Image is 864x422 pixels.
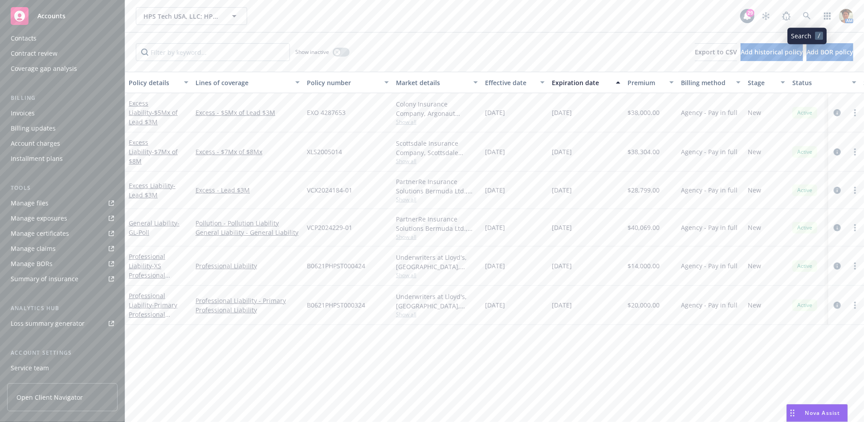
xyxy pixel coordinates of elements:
a: Excess Liability [129,138,178,165]
div: Analytics hub [7,304,118,313]
span: Agency - Pay in full [681,147,738,156]
a: Manage BORs [7,257,118,271]
span: $38,000.00 [628,108,660,117]
button: Market details [392,72,481,93]
a: more [850,222,860,233]
span: [DATE] [552,223,572,232]
a: Professional Liability - Primary Professional Liability [196,296,300,315]
button: Premium [624,72,677,93]
div: Underwriters at Lloyd's, [GEOGRAPHIC_DATA], [PERSON_NAME] of [GEOGRAPHIC_DATA], Brown & Riding In... [396,292,478,311]
button: Policy details [125,72,192,93]
a: Switch app [819,7,836,25]
span: B0621PHPST000424 [307,261,365,270]
button: Policy number [303,72,392,93]
span: Show all [396,271,478,279]
span: Active [796,109,814,117]
a: Contract review [7,46,118,61]
div: Expiration date [552,78,611,87]
span: New [748,147,761,156]
input: Filter by keyword... [136,43,290,61]
a: Report a Bug [778,7,795,25]
div: Tools [7,184,118,193]
a: Accounts [7,4,118,29]
div: Drag to move [787,405,798,422]
a: circleInformation [832,261,843,271]
a: circleInformation [832,185,843,196]
span: - Lead $3M [129,181,175,199]
a: circleInformation [832,107,843,118]
span: Show inactive [295,48,329,56]
span: [DATE] [485,261,505,270]
a: circleInformation [832,222,843,233]
a: Account charges [7,136,118,151]
span: - Primary Professional Liability [129,301,177,328]
span: - $7Mx of $8M [129,147,178,165]
span: [DATE] [552,147,572,156]
a: Stop snowing [757,7,775,25]
span: Show all [396,233,478,241]
span: Agency - Pay in full [681,261,738,270]
a: Search [798,7,816,25]
a: more [850,300,860,311]
div: Installment plans [11,152,63,166]
div: Billing updates [11,121,56,135]
a: Summary of insurance [7,272,118,286]
span: B0621PHPST000324 [307,300,365,310]
button: Lines of coverage [192,72,303,93]
span: [DATE] [552,185,572,195]
span: $28,799.00 [628,185,660,195]
div: Premium [628,78,664,87]
button: Stage [744,72,789,93]
span: Agency - Pay in full [681,185,738,195]
div: Manage BORs [11,257,53,271]
span: Show all [396,196,478,203]
div: Coverage gap analysis [11,61,77,76]
div: Account settings [7,348,118,357]
button: Effective date [481,72,548,93]
div: Scottsdale Insurance Company, Scottsdale Insurance Company (Nationwide), Brown & Riding Insurance... [396,139,478,157]
a: Contacts [7,31,118,45]
span: [DATE] [552,261,572,270]
div: Account charges [11,136,60,151]
button: Add historical policy [741,43,803,61]
div: Loss summary generator [11,316,85,331]
a: Pollution - Pollution Liability [196,218,300,228]
span: New [748,261,761,270]
a: Manage certificates [7,226,118,241]
a: Manage claims [7,242,118,256]
div: Billing [7,94,118,102]
a: Invoices [7,106,118,120]
a: Coverage gap analysis [7,61,118,76]
span: Active [796,186,814,194]
span: $38,304.00 [628,147,660,156]
span: Accounts [37,12,65,20]
span: $20,000.00 [628,300,660,310]
a: Professional Liability [196,261,300,270]
div: Invoices [11,106,35,120]
span: New [748,300,761,310]
a: General Liability - General Liability [196,228,300,237]
div: Policy number [307,78,379,87]
span: Add historical policy [741,48,803,56]
span: VCX2024184-01 [307,185,352,195]
button: HPS Tech USA, LLC; HPS Tech [US_STATE], LLC [136,7,247,25]
span: EXO 4287653 [307,108,346,117]
a: Installment plans [7,152,118,166]
span: Open Client Navigator [16,393,83,402]
div: Manage files [11,196,49,210]
div: PartnerRe Insurance Solutions Bermuda Ltd., PartnerRE Insurance Solutions of Bermuda Ltd., Brown ... [396,177,478,196]
a: more [850,147,860,157]
div: Stage [748,78,775,87]
span: HPS Tech USA, LLC; HPS Tech [US_STATE], LLC [143,12,220,21]
span: [DATE] [485,185,505,195]
span: [DATE] [552,108,572,117]
span: New [748,108,761,117]
span: XLS2005014 [307,147,342,156]
a: Excess - $7Mx of $8Mx [196,147,300,156]
span: Active [796,262,814,270]
button: Nova Assist [787,404,848,422]
button: Export to CSV [695,43,737,61]
div: Colony Insurance Company, Argonaut Insurance Company (Argo), Brown & Riding Insurance Services, Inc. [396,99,478,118]
span: Active [796,301,814,309]
span: Add BOR policy [807,48,853,56]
